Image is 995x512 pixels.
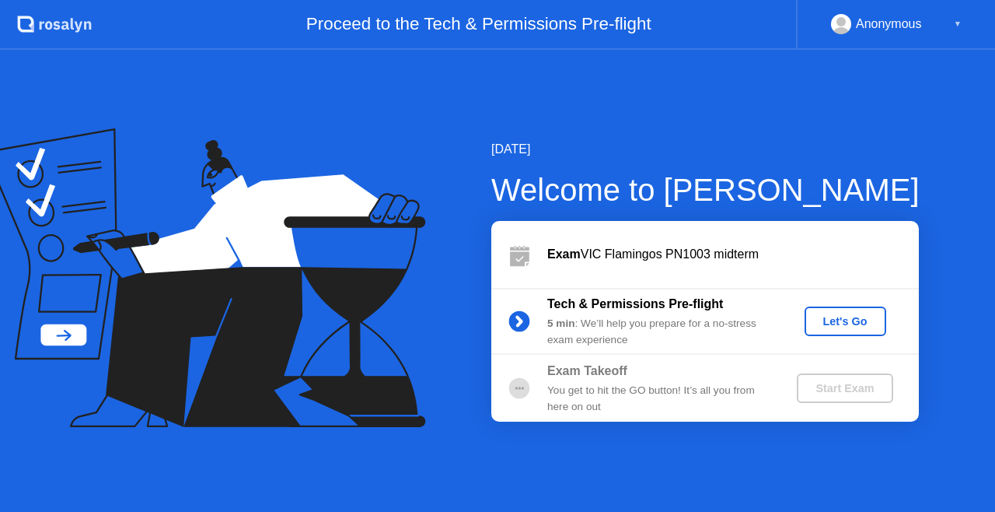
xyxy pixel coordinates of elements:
b: 5 min [547,317,575,329]
div: : We’ll help you prepare for a no-stress exam experience [547,316,771,348]
div: Welcome to [PERSON_NAME] [491,167,920,213]
div: Anonymous [856,14,922,34]
div: Let's Go [811,315,880,328]
b: Exam Takeoff [547,364,627,377]
b: Exam [547,247,581,261]
div: Start Exam [803,382,886,395]
div: [DATE] [491,140,920,159]
b: Tech & Permissions Pre-flight [547,297,723,310]
div: ▼ [954,14,962,34]
button: Start Exam [797,373,892,403]
button: Let's Go [805,307,886,336]
div: You get to hit the GO button! It’s all you from here on out [547,383,771,415]
div: VIC Flamingos PN1003 midterm [547,245,919,264]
